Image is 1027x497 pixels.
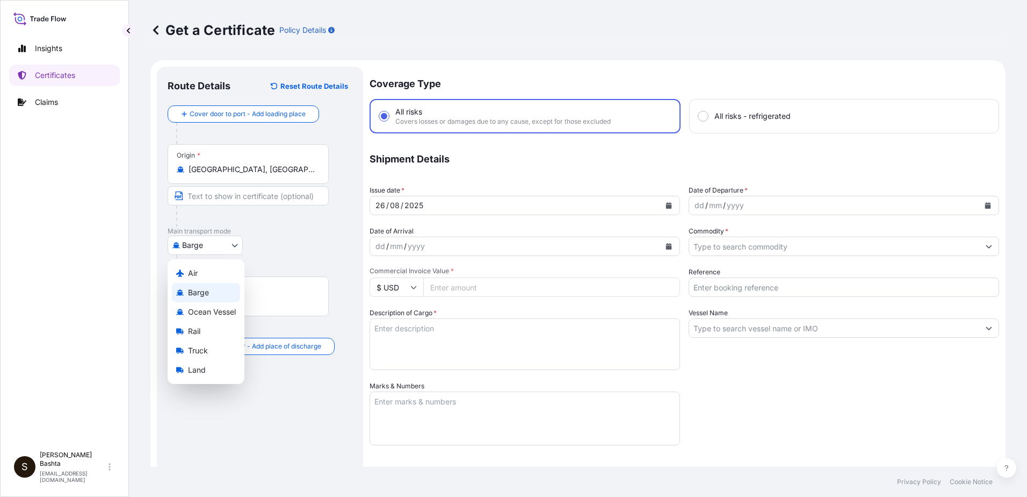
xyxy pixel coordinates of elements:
[168,259,244,384] div: Select transport
[188,365,206,375] span: Land
[150,22,275,39] p: Get a Certificate
[370,67,999,99] p: Coverage Type
[279,25,326,35] p: Policy Details
[188,345,208,356] span: Truck
[188,287,209,298] span: Barge
[188,268,198,279] span: Air
[188,326,200,337] span: Rail
[188,307,236,317] span: Ocean Vessel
